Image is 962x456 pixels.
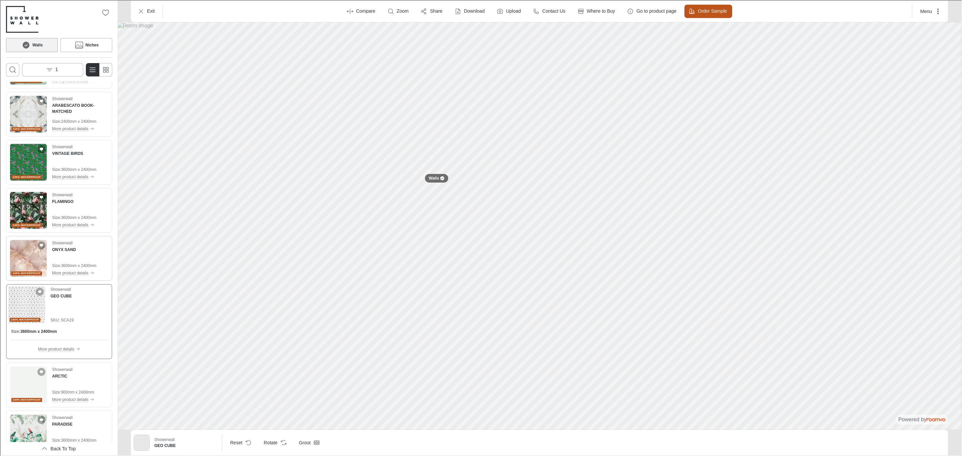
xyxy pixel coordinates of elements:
[146,7,154,14] p: Exit
[8,286,44,322] img: GEO CUBE. Link opens in a new window.
[37,415,45,423] button: Add PARADISE to favorites
[51,246,75,252] h4: ONYX SAND
[5,62,19,76] button: Open search box
[133,4,159,17] button: Exit
[416,4,447,17] button: Share
[926,418,945,421] img: roomvo_wordmark.svg
[9,191,46,228] img: FLAMINGO. Link opens in a new window.
[85,41,98,47] h6: Niches
[51,421,72,427] h4: PARADISE
[51,269,96,276] button: More product details
[697,7,726,14] p: Order Sample
[5,410,112,455] div: See PARADISE in the room
[396,7,408,14] p: Zoom
[12,397,40,401] span: 100% waterproof
[51,173,96,180] button: More product details
[5,91,112,136] div: See ARABESCATO BOOK-MATCHED in the room
[85,62,112,76] div: Product List Mode Selector
[60,166,96,172] p: 3600mm x 2400mm
[51,437,60,443] p: Size :
[541,7,565,14] p: Contact Us
[622,4,681,17] button: Go to product page
[5,5,38,32] img: Logo representing Showerwall.
[51,125,88,131] p: More product details
[37,96,45,104] button: Add ARABESCATO BOOK-MATCHED to favorites
[37,145,45,153] button: Add VINTAGE BIRDS to favorites
[35,287,43,295] button: Add GEO CUBE to favorites
[12,271,40,275] span: 100% waterproof
[51,395,94,403] button: More product details
[450,4,489,17] button: Download
[914,4,945,17] button: More actions
[51,102,108,114] h4: ARABESCATO BOOK-MATCHED
[5,235,112,280] div: See ONYX SAND in the room
[258,435,290,449] button: Rotate Surface
[98,62,112,76] button: Switch to simple view
[60,389,94,395] p: 900mm x 2400mm
[60,37,112,51] button: Niches
[60,262,96,268] p: 3600mm x 2400mm
[898,415,945,423] div: The visualizer is powered by Roomvo.
[12,223,40,227] span: 100% waterproof
[50,286,70,292] p: Showerwall
[12,127,40,131] span: 100% waterproof
[37,345,79,352] button: More product details
[50,316,73,322] span: SKU: SCA19
[12,175,40,179] span: 100% waterproof
[152,434,218,450] button: Show details for GEO CUBE
[60,214,96,220] p: 3600mm x 2400mm
[51,214,60,220] p: Size :
[60,437,96,443] p: 3600mm x 2400mm
[51,143,72,149] p: Showerwall
[55,66,57,72] p: 1
[9,414,46,451] img: PARADISE. Link opens in a new window.
[10,317,38,321] span: 100% waterproof
[60,118,96,124] p: 2400mm x 2400mm
[51,173,88,179] p: More product details
[37,346,74,352] p: More product details
[51,125,108,132] button: More product details
[586,7,615,14] p: Where to Buy
[492,4,525,17] button: Upload a picture of your room
[154,442,216,448] h6: GEO CUBE
[5,139,112,184] div: See VINTAGE BIRDS in the room
[51,373,66,379] h4: ARCTIC
[37,241,45,249] button: Add ONYX SAND to favorites
[37,193,45,201] button: Add FLAMINGO to favorites
[9,143,46,180] img: VINTAGE BIRDS. Link opens in a new window.
[5,362,112,407] div: See ARCTIC in the room
[898,415,945,423] p: Powered by
[51,118,60,124] p: Size :
[10,328,20,334] h6: Size :
[85,62,99,76] button: Switch to detail view
[51,396,88,402] p: More product details
[51,389,60,395] p: Size :
[51,198,73,204] h4: FLAMINGO
[154,436,174,442] p: Showerwall
[424,173,448,182] button: Walls
[51,150,83,156] h4: VINTAGE BIRDS
[20,328,56,334] h6: 3600mm x 2400mm
[51,221,88,227] p: More product details
[51,166,60,172] p: Size :
[9,95,46,132] img: ARABESCATO BOOK-MATCHED. Link opens in a new window.
[51,269,88,275] p: More product details
[51,221,96,228] button: More product details
[9,366,46,403] img: ARCTIC. Link opens in a new window.
[32,41,42,47] h6: Walls
[51,366,72,372] p: Showerwall
[5,441,112,455] button: Scroll back to the beginning
[5,5,38,32] a: Go to Showerwall's website.
[573,4,620,17] button: Where to Buy
[51,95,72,101] p: Showerwall
[224,435,255,449] button: Reset product
[293,435,323,449] button: Open groove dropdown
[684,4,732,17] button: Order Sample
[51,262,60,268] p: Size :
[463,7,484,14] p: Download
[342,4,380,17] button: Enter compare mode
[9,239,46,276] img: ONYX SAND. Link opens in a new window.
[5,37,57,51] button: Walls
[51,191,72,197] p: Showerwall
[429,7,442,14] p: Share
